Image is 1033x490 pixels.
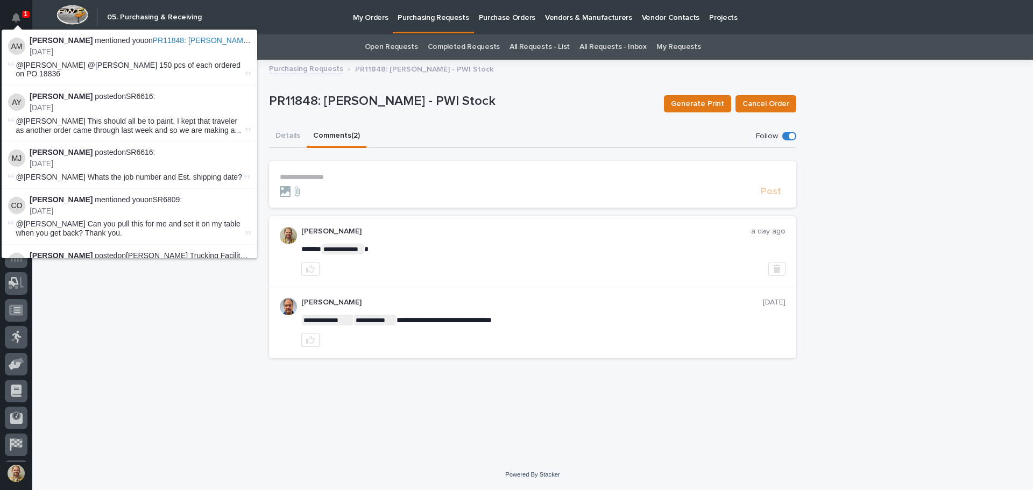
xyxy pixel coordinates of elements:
p: 1 [24,10,27,18]
strong: [PERSON_NAME] [30,251,93,260]
button: Generate Print [664,95,731,112]
p: [DATE] [763,298,786,307]
span: Cancel Order [742,98,789,109]
p: [DATE] [30,103,251,112]
p: Follow [756,132,778,141]
p: [PERSON_NAME] [301,227,751,236]
p: posted on SR6616 : [30,92,251,101]
button: Notifications [5,6,27,29]
h2: 05. Purchasing & Receiving [107,13,202,22]
a: Purchasing Requests [269,62,343,74]
p: PR11848: [PERSON_NAME] - PWI Stock [355,62,493,74]
button: Comments (2) [307,125,366,148]
button: Delete post [768,262,786,276]
strong: [PERSON_NAME] [30,195,93,204]
p: [DATE] [30,47,251,56]
strong: [PERSON_NAME] [30,148,93,157]
a: All Requests - Inbox [579,34,647,60]
button: like this post [301,333,320,347]
span: Post [761,187,781,196]
a: Powered By Stacker [505,471,560,478]
span: @[PERSON_NAME] @[PERSON_NAME] 150 pcs of each ordered on PO 18836 [16,61,240,79]
strong: [PERSON_NAME] [30,92,93,101]
p: [DATE] [30,207,251,216]
span: @[PERSON_NAME] Whats the job number and Est. shipping date? [16,173,242,181]
img: jS5EujRgaRtkHrkIyfCg [280,227,297,244]
img: Adam Yutzy [8,94,25,111]
a: Completed Requests [428,34,500,60]
strong: [PERSON_NAME] [30,36,93,45]
img: Ashton Bontrager [8,253,25,270]
a: My Requests [656,34,701,60]
p: posted on [PERSON_NAME] Trucking Facility - Fall Protection : [30,251,251,260]
button: like this post [301,262,320,276]
button: Cancel Order [735,95,796,112]
img: Arlyn Miller [8,38,25,55]
span: Generate Print [671,98,724,109]
button: users-avatar [5,462,27,485]
span: @[PERSON_NAME] This should all be to paint. I kept that traveler as another order came through la... [16,117,243,135]
a: All Requests - List [510,34,570,60]
p: posted on SR6616 : [30,148,251,157]
p: [DATE] [30,159,251,168]
span: PR11848: [PERSON_NAME] - PWI Stock [153,36,292,45]
p: [PERSON_NAME] [301,298,763,307]
p: a day ago [751,227,786,236]
img: Workspace Logo [56,5,88,25]
img: Mike Johnson [8,150,25,167]
img: AOh14Gjn3BYdNC5pOMCl7OXTW03sj8FStISf1FOxee1lbw=s96-c [280,298,297,315]
p: mentioned you on : [30,36,251,45]
p: mentioned you on SR6809 : [30,195,251,204]
span: @[PERSON_NAME] Can you pull this for me and set it on my table when you get back? Thank you. [16,219,240,237]
p: PR11848: [PERSON_NAME] - PWI Stock [269,94,655,109]
img: Caleb Oetjen [8,197,25,214]
a: Open Requests [365,34,418,60]
button: Post [756,187,786,196]
button: Details [269,125,307,148]
div: Notifications1 [13,13,27,30]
